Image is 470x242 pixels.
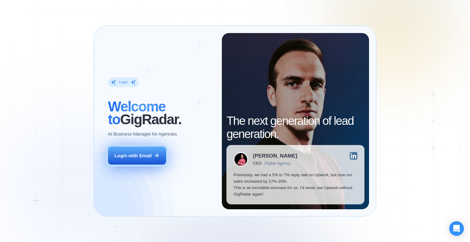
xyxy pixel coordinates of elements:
[233,172,357,198] p: Previously, we had a 5% to 7% reply rate on Upwork, but now our sales increased by 17%-20%. This ...
[253,153,297,158] div: [PERSON_NAME]
[449,221,464,236] div: Open Intercom Messenger
[108,131,177,137] p: AI Business Manager for Agencies
[108,99,166,127] span: Welcome to
[108,147,166,165] button: Login with Email
[226,114,364,140] h2: The next generation of lead generation.
[108,100,215,126] h2: ‍ GigRadar.
[253,161,262,166] div: CEO
[119,80,128,84] div: Login
[114,152,152,159] div: Login with Email
[265,161,291,166] div: Digital Agency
